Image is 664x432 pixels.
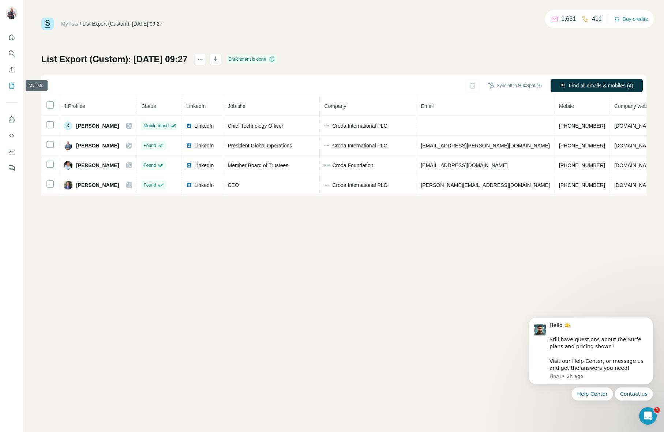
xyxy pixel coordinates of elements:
[194,53,206,65] button: actions
[332,162,373,169] span: Croda Foundation
[421,162,507,168] span: [EMAIL_ADDRESS][DOMAIN_NAME]
[186,182,192,188] img: LinkedIn logo
[324,143,330,149] img: company-logo
[559,143,605,149] span: [PHONE_NUMBER]
[76,181,119,189] span: [PERSON_NAME]
[228,162,288,168] span: Member Board of Trustees
[143,142,156,149] span: Found
[614,162,655,168] span: [DOMAIN_NAME]
[559,103,574,109] span: Mobile
[6,63,18,76] button: Enrich CSV
[41,53,188,65] h1: List Export (Custom): [DATE] 09:27
[6,113,18,126] button: Use Surfe on LinkedIn
[483,80,547,91] button: Sync all to HubSpot (4)
[639,407,657,425] iframe: Intercom live chat
[6,47,18,60] button: Search
[6,31,18,44] button: Quick start
[143,182,156,188] span: Found
[83,20,162,27] div: List Export (Custom): [DATE] 09:27
[226,55,277,64] div: Enrichment is done
[559,162,605,168] span: [PHONE_NUMBER]
[141,103,156,109] span: Status
[194,142,214,149] span: LinkedIn
[421,182,549,188] span: [PERSON_NAME][EMAIL_ADDRESS][DOMAIN_NAME]
[64,103,85,109] span: 4 Profiles
[614,103,655,109] span: Company website
[332,122,387,129] span: Croda International PLC
[186,143,192,149] img: LinkedIn logo
[6,7,18,19] img: Avatar
[551,79,643,92] button: Find all emails & mobiles (4)
[76,162,119,169] span: [PERSON_NAME]
[332,181,387,189] span: Croda International PLC
[228,182,239,188] span: CEO
[76,122,119,129] span: [PERSON_NAME]
[332,142,387,149] span: Croda International PLC
[64,181,72,189] img: Avatar
[194,122,214,129] span: LinkedIn
[559,182,605,188] span: [PHONE_NUMBER]
[614,143,655,149] span: [DOMAIN_NAME]
[421,103,434,109] span: Email
[61,21,78,27] a: My lists
[561,15,576,23] p: 1,631
[64,161,72,170] img: Avatar
[421,143,549,149] span: [EMAIL_ADDRESS][PERSON_NAME][DOMAIN_NAME]
[614,123,655,129] span: [DOMAIN_NAME]
[64,141,72,150] img: Avatar
[518,306,664,412] iframe: Intercom notifications message
[614,14,648,24] button: Buy credits
[6,79,18,92] button: My lists
[143,123,169,129] span: Mobile found
[324,103,346,109] span: Company
[324,123,330,129] img: company-logo
[228,103,245,109] span: Job title
[64,121,72,130] div: K
[186,123,192,129] img: LinkedIn logo
[80,20,81,27] li: /
[186,103,206,109] span: LinkedIn
[614,182,655,188] span: [DOMAIN_NAME]
[324,182,330,188] img: company-logo
[324,162,330,168] img: company-logo
[228,123,283,129] span: Chief Technology Officer
[41,18,54,30] img: Surfe Logo
[592,15,602,23] p: 411
[569,82,633,89] span: Find all emails & mobiles (4)
[559,123,605,129] span: [PHONE_NUMBER]
[6,161,18,174] button: Feedback
[6,129,18,142] button: Use Surfe API
[6,145,18,158] button: Dashboard
[186,162,192,168] img: LinkedIn logo
[654,407,660,413] span: 1
[76,142,119,149] span: [PERSON_NAME]
[228,143,292,149] span: President Global Operations
[143,162,156,169] span: Found
[194,181,214,189] span: LinkedIn
[194,162,214,169] span: LinkedIn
